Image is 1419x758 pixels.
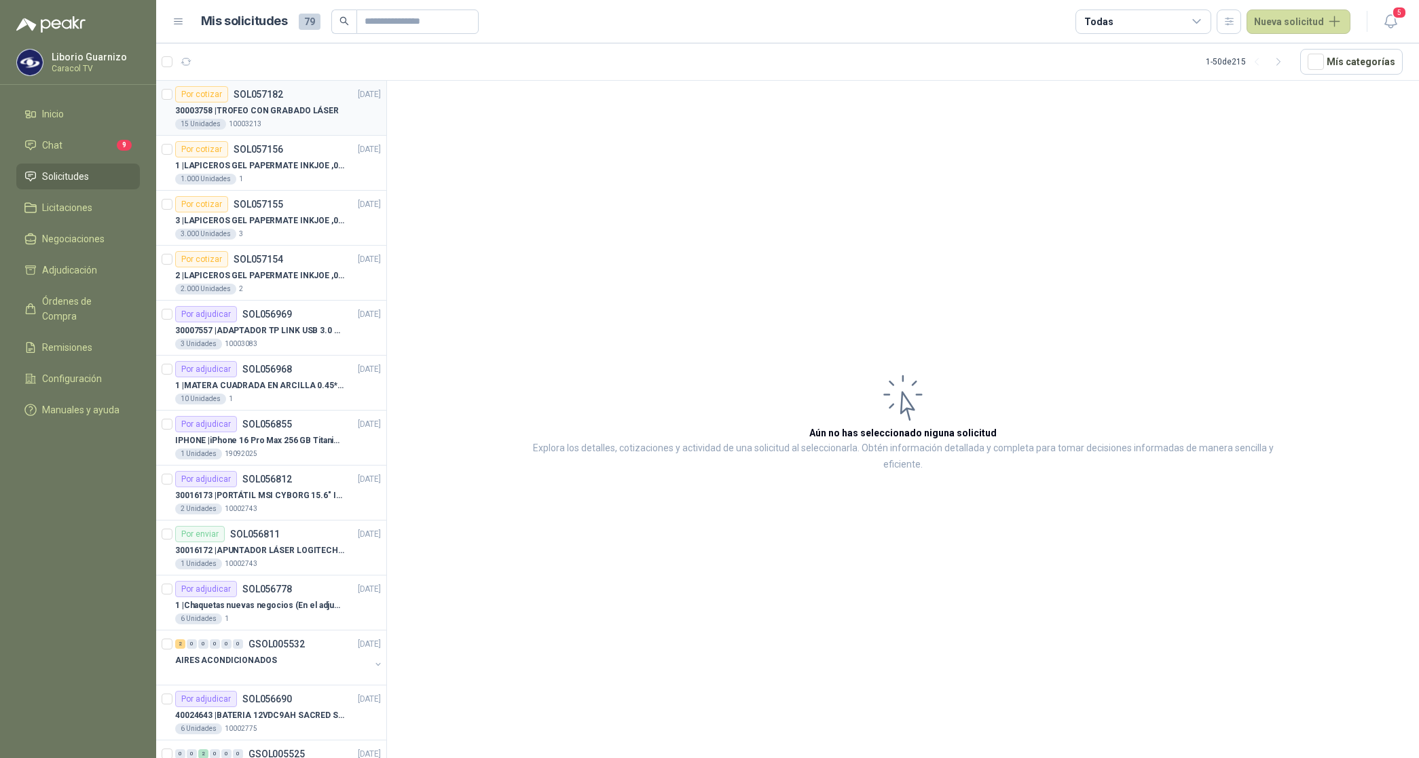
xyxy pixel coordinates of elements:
a: Remisiones [16,335,140,360]
a: Negociaciones [16,226,140,252]
p: [DATE] [358,308,381,321]
p: [DATE] [358,528,381,541]
div: 1 Unidades [175,449,222,459]
div: 0 [210,639,220,649]
div: Por adjudicar [175,306,237,322]
button: 5 [1378,10,1403,34]
a: Por adjudicarSOL056969[DATE] 30007557 |ADAPTADOR TP LINK USB 3.0 A RJ45 1GB WINDOWS3 Unidades1000... [156,301,386,356]
button: Nueva solicitud [1247,10,1350,34]
p: Caracol TV [52,64,136,73]
p: Liborio Guarnizo [52,52,136,62]
a: Manuales y ayuda [16,397,140,423]
p: 1 | MATERA CUADRADA EN ARCILLA 0.45*0.45*0.40 [175,379,344,392]
p: 40024643 | BATERIA 12VDC9AH SACRED SUN BTSSP12-9HR [175,709,344,722]
p: SOL057155 [234,200,283,209]
div: 2.000 Unidades [175,284,236,295]
a: 2 0 0 0 0 0 GSOL005532[DATE] AIRES ACONDICIONADOS [175,636,384,679]
p: 2 [239,284,243,295]
span: Negociaciones [42,231,105,246]
p: 10002743 [225,504,257,514]
a: Órdenes de Compra [16,288,140,329]
p: SOL056811 [230,529,280,539]
p: SOL056812 [242,474,292,484]
img: Company Logo [17,50,43,75]
p: [DATE] [358,198,381,211]
div: Por cotizar [175,251,228,267]
span: 79 [299,14,320,30]
p: [DATE] [358,143,381,156]
a: Solicitudes [16,164,140,189]
span: search [339,16,349,26]
a: Adjudicación [16,257,140,283]
p: [DATE] [358,363,381,376]
img: Logo peakr [16,16,86,33]
span: Licitaciones [42,200,92,215]
p: 1 [229,394,233,404]
div: 3 Unidades [175,339,222,349]
p: 1 | Chaquetas nuevas negocios (En el adjunto mas informacion) [175,599,344,612]
p: SOL056778 [242,584,292,594]
div: 1 - 50 de 215 [1206,51,1289,73]
div: 0 [198,639,208,649]
a: Por adjudicarSOL056690[DATE] 40024643 |BATERIA 12VDC9AH SACRED SUN BTSSP12-9HR6 Unidades10002775 [156,685,386,740]
span: Manuales y ayuda [42,402,119,417]
p: [DATE] [358,473,381,486]
p: 10003083 [225,339,257,349]
div: Por enviar [175,526,225,542]
p: 10002743 [225,558,257,569]
a: Por adjudicarSOL056855[DATE] IPHONE |iPhone 16 Pro Max 256 GB Titanio Natural1 Unidades19092025 [156,411,386,466]
div: 0 [187,639,197,649]
p: SOL056969 [242,309,292,319]
button: Mís categorías [1300,49,1403,75]
p: 30016172 | APUNTADOR LÁSER LOGITECH R400 [175,544,344,557]
span: Solicitudes [42,169,89,184]
p: Explora los detalles, cotizaciones y actividad de una solicitud al seleccionarla. Obtén informaci... [523,440,1283,473]
span: Remisiones [42,340,92,355]
p: 3 [239,229,243,240]
p: SOL057182 [234,90,283,99]
h1: Mis solicitudes [201,12,288,31]
a: Chat9 [16,132,140,158]
div: 1 Unidades [175,558,222,569]
a: Por adjudicarSOL056968[DATE] 1 |MATERA CUADRADA EN ARCILLA 0.45*0.45*0.4010 Unidades1 [156,356,386,411]
div: 6 Unidades [175,723,222,734]
div: 6 Unidades [175,613,222,624]
div: 0 [221,639,232,649]
p: SOL056968 [242,364,292,374]
p: 19092025 [225,449,257,459]
div: Todas [1084,14,1113,29]
p: 3 | LAPICEROS GEL PAPERMATE INKJOE ,07 1 LOGO 1 TINTA [175,214,344,227]
div: 10 Unidades [175,394,226,404]
p: 1 [225,613,229,624]
p: 1 [239,174,243,185]
p: 30016173 | PORTÁTIL MSI CYBORG 15.6" INTEL I7 RAM 32GB - 1 TB / Nvidia GeForce RTX 4050 [175,489,344,502]
p: [DATE] [358,693,381,706]
a: Por cotizarSOL057155[DATE] 3 |LAPICEROS GEL PAPERMATE INKJOE ,07 1 LOGO 1 TINTA3.000 Unidades3 [156,191,386,246]
div: 1.000 Unidades [175,174,236,185]
p: SOL057154 [234,254,283,264]
span: Inicio [42,107,64,121]
p: 30007557 | ADAPTADOR TP LINK USB 3.0 A RJ45 1GB WINDOWS [175,324,344,337]
span: 9 [117,140,132,151]
p: 30003758 | TROFEO CON GRABADO LÁSER [175,105,339,117]
span: 5 [1392,6,1407,19]
p: 10002775 [225,723,257,734]
div: Por adjudicar [175,691,237,707]
a: Por adjudicarSOL056778[DATE] 1 |Chaquetas nuevas negocios (En el adjunto mas informacion)6 Unidades1 [156,575,386,630]
div: Por cotizar [175,196,228,212]
div: Por adjudicar [175,581,237,597]
p: SOL057156 [234,145,283,154]
p: [DATE] [358,418,381,431]
div: Por adjudicar [175,416,237,432]
a: Por cotizarSOL057156[DATE] 1 |LAPICEROS GEL PAPERMATE INKJOE ,07 1 LOGO 1 TINTA1.000 Unidades1 [156,136,386,191]
span: Adjudicación [42,263,97,278]
div: Por cotizar [175,86,228,102]
div: 15 Unidades [175,119,226,130]
a: Por cotizarSOL057154[DATE] 2 |LAPICEROS GEL PAPERMATE INKJOE ,07 1 LOGO 1 TINTA2.000 Unidades2 [156,246,386,301]
p: [DATE] [358,253,381,266]
span: Chat [42,138,62,153]
a: Licitaciones [16,195,140,221]
p: IPHONE | iPhone 16 Pro Max 256 GB Titanio Natural [175,434,344,447]
a: Por adjudicarSOL056812[DATE] 30016173 |PORTÁTIL MSI CYBORG 15.6" INTEL I7 RAM 32GB - 1 TB / Nvidi... [156,466,386,520]
p: GSOL005532 [248,639,305,649]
